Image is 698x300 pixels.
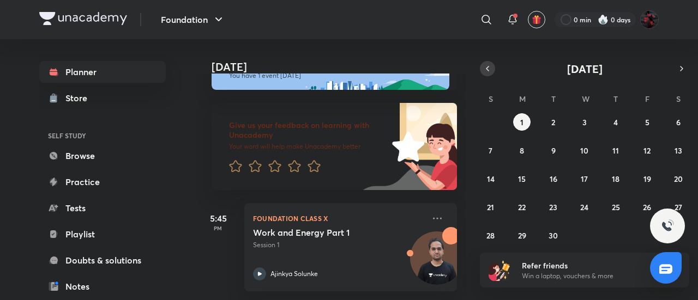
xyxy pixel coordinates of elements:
[645,117,649,127] abbr: September 5, 2025
[513,198,531,216] button: September 22, 2025
[39,171,166,193] a: Practice
[487,202,494,212] abbr: September 21, 2025
[253,227,389,238] h5: Work and Energy Part 1
[643,174,651,184] abbr: September 19, 2025
[576,198,593,216] button: September 24, 2025
[545,113,562,131] button: September 2, 2025
[482,142,500,159] button: September 7, 2025
[482,226,500,244] button: September 28, 2025
[670,170,687,187] button: September 20, 2025
[580,145,588,156] abbr: September 10, 2025
[482,170,500,187] button: September 14, 2025
[545,226,562,244] button: September 30, 2025
[612,202,620,212] abbr: September 25, 2025
[670,142,687,159] button: September 13, 2025
[489,259,510,281] img: referral
[196,212,240,225] h5: 5:45
[39,61,166,83] a: Planner
[522,260,656,271] h6: Refer friends
[39,12,127,28] a: Company Logo
[39,12,127,25] img: Company Logo
[612,174,619,184] abbr: September 18, 2025
[639,198,656,216] button: September 26, 2025
[674,174,683,184] abbr: September 20, 2025
[39,87,166,109] a: Store
[643,202,651,212] abbr: September 26, 2025
[518,202,526,212] abbr: September 22, 2025
[495,61,674,76] button: [DATE]
[513,170,531,187] button: September 15, 2025
[670,198,687,216] button: September 27, 2025
[532,15,541,25] img: avatar
[229,142,388,151] p: Your word will help make Unacademy better
[513,226,531,244] button: September 29, 2025
[582,94,589,104] abbr: Wednesday
[513,113,531,131] button: September 1, 2025
[253,212,424,225] p: Foundation Class X
[576,113,593,131] button: September 3, 2025
[598,14,609,25] img: streak
[39,249,166,271] a: Doubts & solutions
[154,9,232,30] button: Foundation
[489,94,493,104] abbr: Sunday
[518,174,526,184] abbr: September 15, 2025
[519,94,526,104] abbr: Monday
[676,117,681,127] abbr: September 6, 2025
[607,113,624,131] button: September 4, 2025
[522,271,656,281] p: Win a laptop, vouchers & more
[528,11,545,28] button: avatar
[545,142,562,159] button: September 9, 2025
[661,219,674,232] img: ttu
[486,230,495,241] abbr: September 28, 2025
[39,145,166,167] a: Browse
[39,126,166,145] h6: SELF STUDY
[551,94,556,104] abbr: Tuesday
[65,91,94,105] div: Store
[253,240,424,250] p: Session 1
[581,174,588,184] abbr: September 17, 2025
[355,103,457,190] img: feedback_image
[612,145,619,156] abbr: September 11, 2025
[551,145,556,156] abbr: September 9, 2025
[607,142,624,159] button: September 11, 2025
[613,94,618,104] abbr: Thursday
[643,145,651,156] abbr: September 12, 2025
[196,225,240,231] p: PM
[576,170,593,187] button: September 17, 2025
[520,145,524,156] abbr: September 8, 2025
[639,113,656,131] button: September 5, 2025
[580,202,588,212] abbr: September 24, 2025
[212,60,468,74] h4: [DATE]
[676,94,681,104] abbr: Saturday
[613,117,618,127] abbr: September 4, 2025
[607,170,624,187] button: September 18, 2025
[270,269,318,279] p: Ajinkya Solunke
[513,142,531,159] button: September 8, 2025
[639,170,656,187] button: September 19, 2025
[39,223,166,245] a: Playlist
[639,142,656,159] button: September 12, 2025
[670,113,687,131] button: September 6, 2025
[549,202,557,212] abbr: September 23, 2025
[487,174,495,184] abbr: September 14, 2025
[411,237,463,290] img: Avatar
[675,145,682,156] abbr: September 13, 2025
[229,71,440,80] p: You have 1 event [DATE]
[551,117,555,127] abbr: September 2, 2025
[520,117,523,127] abbr: September 1, 2025
[482,198,500,216] button: September 21, 2025
[645,94,649,104] abbr: Friday
[39,197,166,219] a: Tests
[675,202,682,212] abbr: September 27, 2025
[518,230,526,241] abbr: September 29, 2025
[607,198,624,216] button: September 25, 2025
[550,174,557,184] abbr: September 16, 2025
[229,120,388,140] h6: Give us your feedback on learning with Unacademy
[567,62,603,76] span: [DATE]
[545,198,562,216] button: September 23, 2025
[39,275,166,297] a: Notes
[640,10,659,29] img: Ananya
[582,117,587,127] abbr: September 3, 2025
[489,145,492,156] abbr: September 7, 2025
[545,170,562,187] button: September 16, 2025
